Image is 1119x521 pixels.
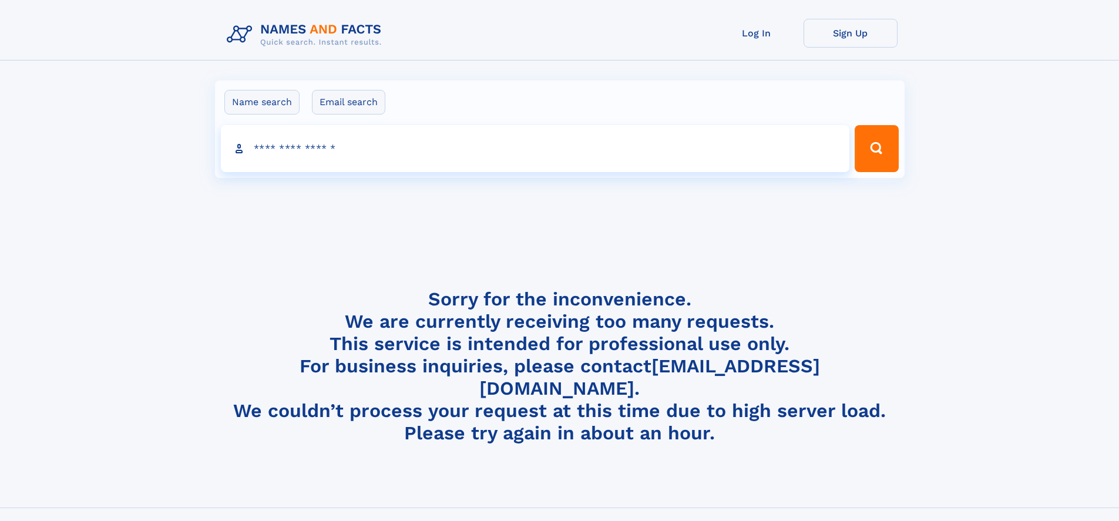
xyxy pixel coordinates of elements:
[312,90,385,115] label: Email search
[804,19,898,48] a: Sign Up
[222,288,898,445] h4: Sorry for the inconvenience. We are currently receiving too many requests. This service is intend...
[222,19,391,51] img: Logo Names and Facts
[221,125,850,172] input: search input
[710,19,804,48] a: Log In
[855,125,898,172] button: Search Button
[479,355,820,399] a: [EMAIL_ADDRESS][DOMAIN_NAME]
[224,90,300,115] label: Name search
